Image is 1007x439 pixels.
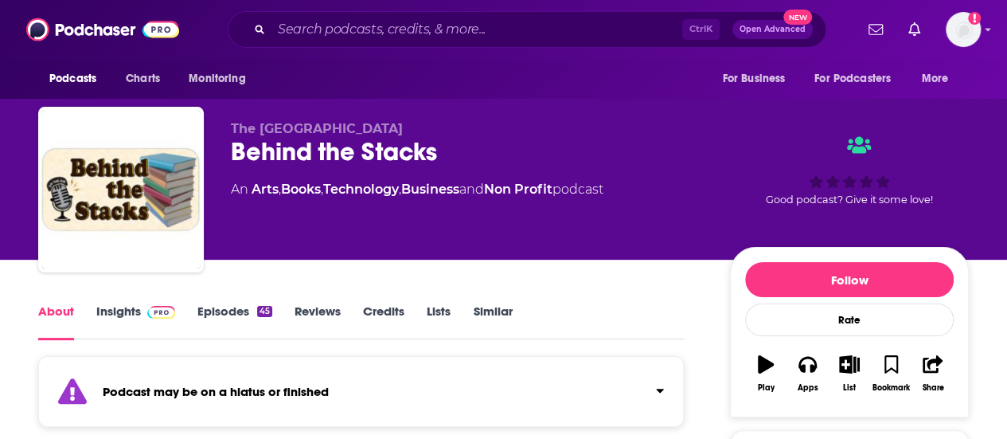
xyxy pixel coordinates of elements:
a: Charts [115,64,170,94]
strong: Podcast may be on a hiatus or finished [103,384,329,399]
a: Non Profit [484,182,552,197]
span: Monitoring [189,68,245,90]
img: Podchaser Pro [147,306,175,319]
img: Behind the Stacks [41,110,201,269]
a: Business [401,182,459,197]
button: open menu [711,64,805,94]
a: Technology [323,182,399,197]
button: open menu [804,64,914,94]
div: 45 [257,306,272,317]
button: open menu [38,64,117,94]
div: List [843,383,856,393]
span: Charts [126,68,160,90]
span: Ctrl K [682,19,720,40]
a: Reviews [295,304,341,340]
div: Bookmark [872,383,910,393]
button: Follow [745,262,954,297]
span: Open Advanced [740,25,806,33]
section: Click to expand status details [38,366,684,427]
img: User Profile [946,12,981,47]
button: Open AdvancedNew [732,20,813,39]
span: New [783,10,812,25]
img: Podchaser - Follow, Share and Rate Podcasts [26,14,179,45]
span: The [GEOGRAPHIC_DATA] [231,121,403,136]
a: About [38,304,74,340]
div: Search podcasts, credits, & more... [228,11,826,48]
input: Search podcasts, credits, & more... [271,17,682,42]
button: Apps [786,345,828,402]
button: Bookmark [870,345,911,402]
span: Podcasts [49,68,96,90]
svg: Add a profile image [968,12,981,25]
span: and [459,182,484,197]
span: , [321,182,323,197]
button: open menu [178,64,266,94]
a: Show notifications dropdown [902,16,927,43]
span: For Business [722,68,785,90]
button: Show profile menu [946,12,981,47]
span: For Podcasters [814,68,891,90]
span: Good podcast? Give it some love! [766,194,933,206]
div: Share [922,383,943,393]
button: Play [745,345,786,402]
div: Rate [745,304,954,336]
button: open menu [911,64,969,94]
div: An podcast [231,180,603,199]
span: , [399,182,401,197]
a: InsightsPodchaser Pro [96,304,175,340]
a: Lists [427,304,451,340]
span: More [922,68,949,90]
span: Logged in as AtriaBooks [946,12,981,47]
button: Share [912,345,954,402]
div: Play [758,383,775,393]
div: Apps [798,383,818,393]
a: Show notifications dropdown [862,16,889,43]
a: Credits [363,304,404,340]
span: , [279,182,281,197]
button: List [829,345,870,402]
a: Arts [252,182,279,197]
a: Similar [473,304,512,340]
a: Episodes45 [197,304,272,340]
div: Good podcast? Give it some love! [730,121,969,220]
a: Books [281,182,321,197]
